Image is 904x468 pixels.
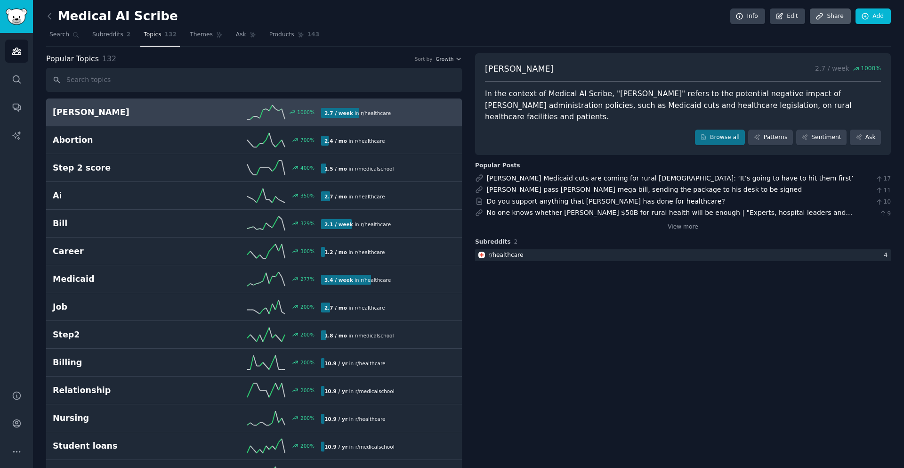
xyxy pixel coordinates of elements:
[875,198,891,206] span: 10
[46,238,462,265] a: Career300%1.2 / moin r/healthcare
[796,130,847,146] a: Sentiment
[53,190,187,202] h2: Ai
[879,210,891,218] span: 9
[300,192,315,199] div: 350 %
[307,31,320,39] span: 143
[488,251,524,260] div: r/ healthcare
[300,331,315,338] div: 200 %
[53,412,187,424] h2: Nursing
[102,54,116,63] span: 132
[233,27,259,47] a: Ask
[46,154,462,182] a: Step 2 score400%1.5 / moin r/medicalschool
[53,246,187,257] h2: Career
[884,251,891,260] div: 4
[46,210,462,238] a: Bill329%2.1 / weekin r/healthcare
[46,432,462,460] a: Student loans200%10.9 / yrin r/medicalschool
[46,377,462,404] a: Relationship200%10.9 / yrin r/medicalschool
[810,8,850,25] a: Share
[355,361,386,366] span: r/ healthcare
[46,321,462,349] a: Step2200%1.8 / moin r/medicalschool
[475,162,520,170] div: Popular Posts
[324,305,347,311] b: 2.7 / mo
[53,329,187,341] h2: Step2
[355,333,394,338] span: r/ medicalschool
[321,414,389,424] div: in
[436,56,462,62] button: Growth
[300,387,315,394] div: 200 %
[324,138,347,144] b: 2.4 / mo
[361,277,391,283] span: r/ healthcare
[355,249,385,255] span: r/ healthcare
[165,31,177,39] span: 132
[321,191,388,201] div: in
[770,8,805,25] a: Edit
[415,56,433,62] div: Sort by
[46,265,462,293] a: Medicaid277%3.4 / weekin r/healthcare
[46,349,462,377] a: Billing200%10.9 / yrin r/healthcare
[475,238,511,246] span: Subreddits
[53,273,187,285] h2: Medicaid
[46,99,462,126] a: [PERSON_NAME]1000%2.7 / weekin r/healthcare
[300,276,315,282] div: 277 %
[321,136,388,146] div: in
[300,304,315,310] div: 200 %
[46,404,462,432] a: Nursing200%10.9 / yrin r/healthcare
[355,444,395,450] span: r/ medicalschool
[324,388,347,394] b: 10.9 / yr
[355,166,394,172] span: r/ medicalschool
[355,194,385,199] span: r/ healthcare
[321,164,397,173] div: in
[269,31,294,39] span: Products
[487,186,802,193] a: [PERSON_NAME] pass [PERSON_NAME] mega bill, sending the package to his desk to be signed
[861,65,881,73] span: 1000 %
[355,416,386,422] span: r/ healthcare
[321,442,398,452] div: in
[355,388,395,394] span: r/ medicalschool
[324,277,353,283] b: 3.4 / week
[514,238,518,245] span: 2
[300,359,315,366] div: 200 %
[92,31,123,39] span: Subreddits
[300,137,315,143] div: 700 %
[324,166,347,172] b: 1.5 / mo
[324,333,347,338] b: 1.8 / mo
[668,223,698,231] a: View more
[300,164,315,171] div: 400 %
[355,138,385,144] span: r/ healthcare
[53,301,187,313] h2: Job
[89,27,134,47] a: Subreddits2
[324,361,347,366] b: 10.9 / yr
[875,175,891,183] span: 17
[190,31,213,39] span: Themes
[487,197,725,205] a: Do you support anything that [PERSON_NAME] has done for healthcare?
[144,31,161,39] span: Topics
[875,187,891,195] span: 11
[321,219,394,229] div: in
[324,194,347,199] b: 2.7 / mo
[324,416,347,422] b: 10.9 / yr
[321,108,394,118] div: in
[266,27,323,47] a: Products143
[53,162,187,174] h2: Step 2 score
[297,109,315,115] div: 1000 %
[321,275,394,285] div: in
[186,27,226,47] a: Themes
[475,249,891,261] a: healthcarer/healthcare4
[321,330,397,340] div: in
[321,247,388,257] div: in
[321,358,389,368] div: in
[815,63,881,75] p: 2.7 / week
[300,220,315,227] div: 329 %
[361,110,391,116] span: r/ healthcare
[485,88,881,123] div: In the context of Medical AI Scribe, "[PERSON_NAME]" refers to the potential negative impact of [...
[53,218,187,230] h2: Bill
[127,31,131,39] span: 2
[361,222,391,227] span: r/ healthcare
[300,415,315,421] div: 200 %
[487,174,854,182] a: [PERSON_NAME] Medicaid cuts are coming for rural [DEMOGRAPHIC_DATA]: ‘It’s going to have to hit t...
[6,8,27,25] img: GummySearch logo
[53,440,187,452] h2: Student loans
[46,53,99,65] span: Popular Topics
[436,56,453,62] span: Growth
[49,31,69,39] span: Search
